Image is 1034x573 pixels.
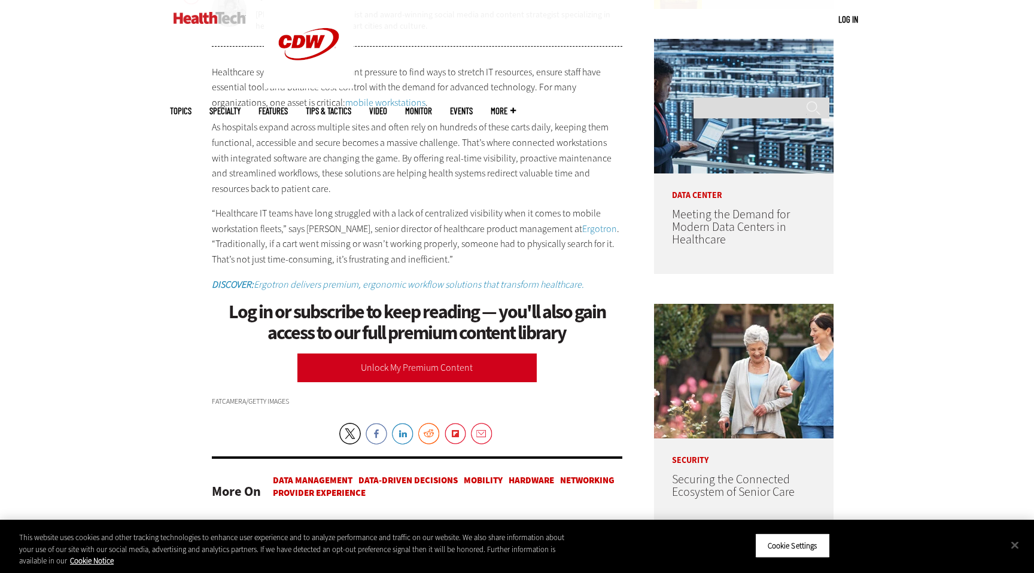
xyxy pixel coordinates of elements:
[306,106,351,115] a: Tips & Tactics
[405,106,432,115] a: MonITor
[264,79,354,92] a: CDW
[838,14,858,25] a: Log in
[212,278,584,291] a: DISCOVER:Ergotron delivers premium, ergonomic workflow solutions that transform healthcare.
[654,39,834,173] img: engineer with laptop overlooking data center
[672,206,790,248] a: Meeting the Demand for Modern Data Centers in Healthcare
[258,106,288,115] a: Features
[212,301,622,343] h1: Log in or subscribe to keep reading — you'll also gain access to our full premium content library
[654,173,834,200] p: Data Center
[212,278,584,291] em: Ergotron delivers premium, ergonomic workflow solutions that transform healthcare.
[209,106,241,115] span: Specialty
[273,487,366,499] a: Provider Experience
[450,106,473,115] a: Events
[273,474,352,486] a: Data Management
[838,13,858,26] div: User menu
[358,474,458,486] a: Data-Driven Decisions
[369,106,387,115] a: Video
[212,206,622,267] p: “Healthcare IT teams have long struggled with a lack of centralized visibility when it comes to m...
[582,223,617,235] a: Ergotron
[170,106,191,115] span: Topics
[1002,532,1028,558] button: Close
[174,12,246,24] img: Home
[212,278,254,291] strong: DISCOVER:
[672,471,795,500] a: Securing the Connected Ecosystem of Senior Care
[509,474,554,486] a: Hardware
[212,392,622,405] div: FatCamera/Getty Images
[464,474,503,486] a: Mobility
[491,106,516,115] span: More
[654,438,834,465] p: Security
[297,353,537,382] a: Unlock My Premium Content
[755,533,830,558] button: Cookie Settings
[560,474,615,486] a: Networking
[19,532,568,567] div: This website uses cookies and other tracking technologies to enhance user experience and to analy...
[70,556,114,566] a: More information about your privacy
[212,120,622,196] p: As hospitals expand across multiple sites and often rely on hundreds of these carts daily, keepin...
[654,304,834,438] img: nurse walks with senior woman through a garden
